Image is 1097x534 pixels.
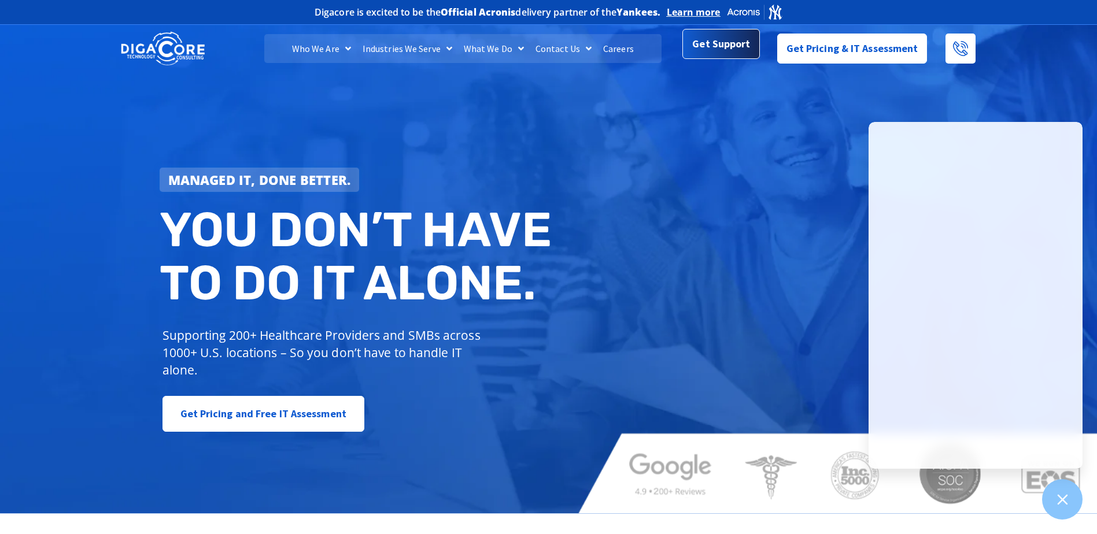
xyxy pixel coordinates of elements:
[726,3,783,20] img: Acronis
[441,6,516,18] b: Official Acronis
[121,31,205,67] img: DigaCore Technology Consulting
[777,34,928,64] a: Get Pricing & IT Assessment
[597,34,640,63] a: Careers
[162,396,364,432] a: Get Pricing and Free IT Assessment
[180,402,346,425] span: Get Pricing and Free IT Assessment
[357,34,458,63] a: Industries We Serve
[667,6,721,18] a: Learn more
[692,32,750,55] span: Get Support
[530,34,597,63] a: Contact Us
[458,34,530,63] a: What We Do
[162,327,486,379] p: Supporting 200+ Healthcare Providers and SMBs across 1000+ U.S. locations – So you don’t have to ...
[786,37,918,60] span: Get Pricing & IT Assessment
[286,34,357,63] a: Who We Are
[315,8,661,17] h2: Digacore is excited to be the delivery partner of the
[682,29,759,59] a: Get Support
[264,34,661,63] nav: Menu
[160,168,360,192] a: Managed IT, done better.
[168,171,351,188] strong: Managed IT, done better.
[160,203,557,309] h2: You don’t have to do IT alone.
[616,6,661,18] b: Yankees.
[869,122,1083,469] iframe: Chatgenie Messenger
